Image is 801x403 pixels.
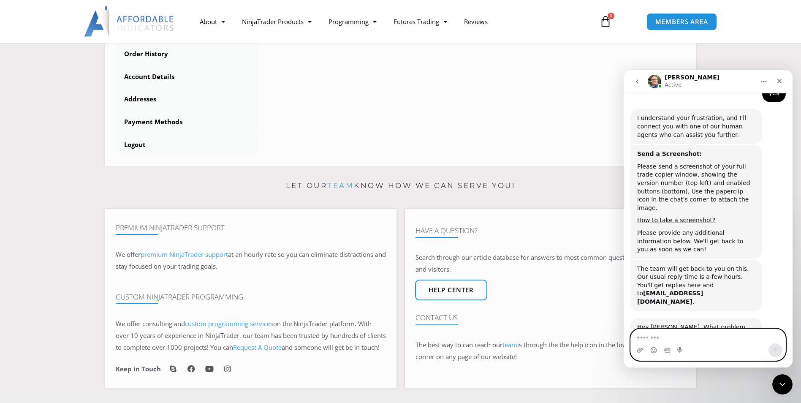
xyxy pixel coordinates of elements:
button: Start recording [54,277,60,283]
div: Hey [PERSON_NAME], What problem are you experiencing when trying to install the copier? [14,253,132,278]
a: About [191,12,234,31]
iframe: Intercom live chat [624,70,793,368]
a: Order History [116,43,258,65]
h4: Premium NinjaTrader Support [116,223,386,232]
textarea: Message… [7,259,162,273]
span: MEMBERS AREA [655,19,708,25]
a: Futures Trading [385,12,456,31]
button: Send a message… [145,273,158,287]
p: The best way to can reach our is through the the help icon in the lower right-hand corner on any ... [415,339,686,363]
a: Request A Quote [233,343,282,351]
button: Emoji picker [27,277,33,283]
a: Help center [415,280,487,300]
img: LogoAI | Affordable Indicators – NinjaTrader [84,6,175,37]
button: Gif picker [40,277,47,283]
a: Logout [116,134,258,156]
nav: Menu [191,12,590,31]
a: Programming [320,12,385,31]
span: We offer [116,250,141,259]
span: 0 [608,13,614,19]
h4: Custom NinjaTrader Programming [116,293,386,301]
a: team [327,181,354,190]
h6: Keep in Touch [116,365,161,373]
span: at an hourly rate so you can eliminate distractions and stay focused on your trading goals. [116,250,386,270]
a: custom programming services [185,319,273,328]
iframe: Intercom live chat [772,374,793,395]
div: Hey [PERSON_NAME], What problem are you experiencing when trying to install the copier? [7,248,138,283]
a: Reviews [456,12,496,31]
span: We offer consulting and [116,319,273,328]
h4: Contact Us [415,313,686,322]
div: Larry says… [7,248,162,302]
p: Let our know how we can serve you! [105,179,696,193]
a: Account Details [116,66,258,88]
span: Help center [429,287,474,293]
p: Search through our article database for answers to most common questions from customers and visit... [415,252,686,275]
a: 0 [587,9,624,34]
span: on the NinjaTrader platform. With over 10 years of experience in NinjaTrader, our team has been t... [116,319,386,351]
a: Payment Methods [116,111,258,133]
a: MEMBERS AREA [646,13,717,30]
a: premium NinjaTrader support [141,250,228,259]
button: Upload attachment [13,277,20,283]
a: NinjaTrader Products [234,12,320,31]
a: team [502,340,517,349]
a: Addresses [116,88,258,110]
h4: Have A Question? [415,226,686,235]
